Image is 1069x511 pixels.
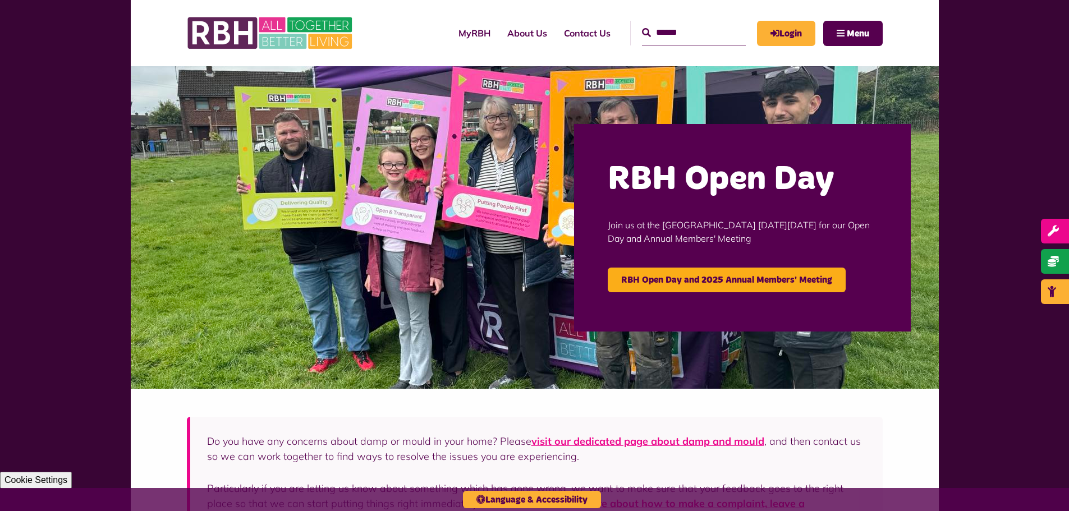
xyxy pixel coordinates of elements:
[187,11,355,55] img: RBH
[823,21,883,46] button: Navigation
[757,21,815,46] a: MyRBH
[608,201,877,262] p: Join us at the [GEOGRAPHIC_DATA] [DATE][DATE] for our Open Day and Annual Members' Meeting
[207,434,866,464] p: Do you have any concerns about damp or mould in your home? Please , and then contact us so we can...
[131,66,939,389] img: Image (22)
[463,491,601,508] button: Language & Accessibility
[556,18,619,48] a: Contact Us
[608,158,877,201] h2: RBH Open Day
[499,18,556,48] a: About Us
[531,435,764,448] a: visit our dedicated page about damp and mould
[608,268,846,292] a: RBH Open Day and 2025 Annual Members' Meeting
[1018,461,1069,511] iframe: Netcall Web Assistant for live chat
[847,29,869,38] span: Menu
[450,18,499,48] a: MyRBH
